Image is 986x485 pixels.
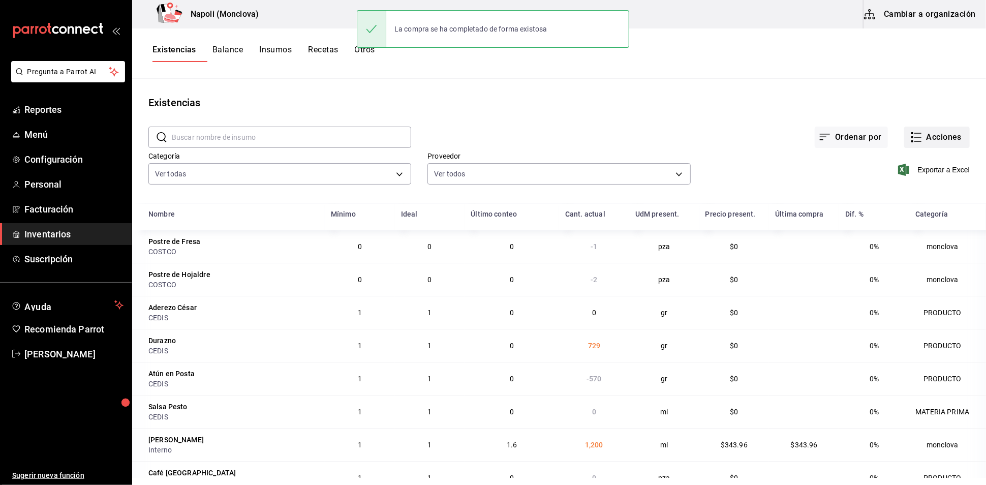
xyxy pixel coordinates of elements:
[510,375,514,383] span: 0
[730,342,738,350] span: $0
[909,362,986,395] td: PRODUCTO
[358,441,362,449] span: 1
[510,243,514,251] span: 0
[592,474,596,482] span: 0
[510,276,514,284] span: 0
[870,309,879,317] span: 0%
[507,441,517,449] span: 1.6
[845,210,864,218] div: Dif. %
[870,276,879,284] span: 0%
[870,408,879,416] span: 0%
[588,342,600,350] span: 729
[629,263,699,296] td: pza
[24,153,124,166] span: Configuración
[148,153,411,160] label: Categoría
[815,127,888,148] button: Ordenar por
[909,428,986,461] td: monclova
[629,329,699,362] td: gr
[148,435,204,445] div: [PERSON_NAME]
[24,252,124,266] span: Suscripción
[909,263,986,296] td: monclova
[148,210,175,218] div: Nombre
[148,280,319,290] div: COSTCO
[510,309,514,317] span: 0
[427,342,432,350] span: 1
[909,296,986,329] td: PRODUCTO
[24,128,124,141] span: Menú
[386,18,556,40] div: La compra se ha completado de forma existosa
[730,243,738,251] span: $0
[148,346,319,356] div: CEDIS
[155,169,186,179] span: Ver todas
[705,210,756,218] div: Precio present.
[355,45,375,62] button: Otros
[148,369,195,379] div: Atún en Posta
[427,474,432,482] span: 1
[148,379,319,389] div: CEDIS
[12,470,124,481] span: Sugerir nueva función
[358,276,362,284] span: 0
[148,445,319,455] div: Interno
[24,322,124,336] span: Recomienda Parrot
[629,230,699,263] td: pza
[629,296,699,329] td: gr
[635,210,680,218] div: UdM present.
[24,299,110,311] span: Ayuda
[591,243,597,251] span: -1
[629,362,699,395] td: gr
[148,269,210,280] div: Postre de Hojaldre
[730,276,738,284] span: $0
[308,45,338,62] button: Recetas
[434,169,465,179] span: Ver todos
[112,26,120,35] button: open_drawer_menu
[148,336,176,346] div: Durazno
[24,202,124,216] span: Facturación
[427,375,432,383] span: 1
[331,210,356,218] div: Mínimo
[870,342,879,350] span: 0%
[358,243,362,251] span: 0
[401,210,418,218] div: Ideal
[172,127,411,147] input: Buscar nombre de insumo
[148,313,319,323] div: CEDIS
[27,67,109,77] span: Pregunta a Parrot AI
[565,210,605,218] div: Cant. actual
[585,441,603,449] span: 1,200
[870,441,879,449] span: 0%
[358,474,362,482] span: 1
[358,342,362,350] span: 1
[7,74,125,84] a: Pregunta a Parrot AI
[629,428,699,461] td: ml
[358,309,362,317] span: 1
[182,8,259,20] h3: Napoli (Monclova)
[427,243,432,251] span: 0
[148,468,236,478] div: Café [GEOGRAPHIC_DATA]
[148,236,200,247] div: Postre de Fresa
[592,309,596,317] span: 0
[870,243,879,251] span: 0%
[629,395,699,428] td: ml
[909,230,986,263] td: monclova
[900,164,970,176] button: Exportar a Excel
[730,408,738,416] span: $0
[427,153,690,160] label: Proveedor
[471,210,517,218] div: Último conteo
[152,45,375,62] div: navigation tabs
[510,474,514,482] span: 0
[591,276,597,284] span: -2
[730,375,738,383] span: $0
[24,177,124,191] span: Personal
[358,375,362,383] span: 1
[152,45,196,62] button: Existencias
[212,45,243,62] button: Balance
[775,210,823,218] div: Última compra
[427,408,432,416] span: 1
[909,395,986,428] td: MATERIA PRIMA
[148,95,200,110] div: Existencias
[427,441,432,449] span: 1
[730,474,738,482] span: $0
[510,342,514,350] span: 0
[148,247,319,257] div: COSTCO
[24,103,124,116] span: Reportes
